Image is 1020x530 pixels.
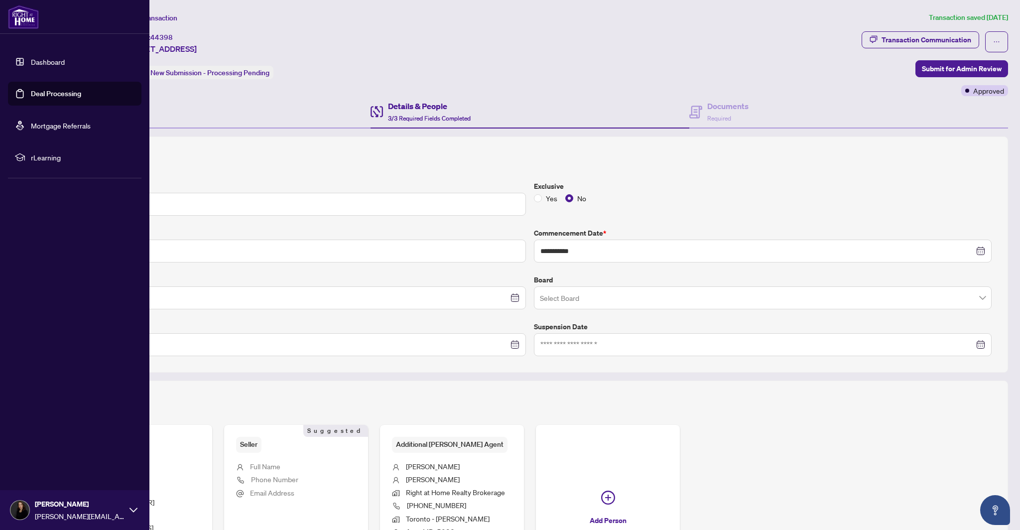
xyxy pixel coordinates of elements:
span: Submit for Admin Review [922,61,1002,77]
span: No [573,193,590,204]
span: Email Address [250,488,294,497]
span: rLearning [31,152,134,163]
a: Dashboard [31,57,65,66]
span: [PERSON_NAME] [406,462,460,471]
span: [PERSON_NAME][EMAIL_ADDRESS][DOMAIN_NAME] [35,511,125,522]
article: Transaction saved [DATE] [929,12,1008,23]
a: Mortgage Referrals [31,121,91,130]
span: Toronto - [PERSON_NAME] [406,514,490,523]
h2: Trade Details [68,153,992,169]
span: Seller [236,437,261,452]
span: Suggested [303,425,368,437]
div: Transaction Communication [882,32,971,48]
button: Open asap [980,495,1010,525]
img: logo [8,5,39,29]
span: 3/3 Required Fields Completed [388,115,471,122]
span: Additional [PERSON_NAME] Agent [392,437,508,452]
span: View Transaction [124,13,177,22]
span: [STREET_ADDRESS] [124,43,197,55]
label: Suspension Date [534,321,992,332]
label: Listing Price [68,181,526,192]
span: [PERSON_NAME] [35,499,125,510]
span: ellipsis [993,38,1000,45]
button: Submit for Admin Review [915,60,1008,77]
span: 44398 [150,33,173,42]
label: Commencement Date [534,228,992,239]
h4: Documents [707,100,749,112]
span: Approved [973,85,1004,96]
span: [PERSON_NAME] [406,475,460,484]
span: New Submission - Processing Pending [150,68,269,77]
span: Required [707,115,731,122]
span: plus-circle [601,491,615,505]
h4: Details & People [388,100,471,112]
a: Deal Processing [31,89,81,98]
label: Cancellation Date [68,321,526,332]
img: Profile Icon [10,501,29,520]
button: Transaction Communication [862,31,979,48]
label: Exclusive [534,181,992,192]
span: Yes [542,193,561,204]
label: Board [534,274,992,285]
span: Right at Home Realty Brokerage [406,488,505,497]
div: Status: [124,66,273,79]
span: Full Name [250,462,280,471]
span: Phone Number [251,475,298,484]
label: Expiry Date [68,274,526,285]
label: Unit/Lot Number [68,228,526,239]
span: [PHONE_NUMBER] [407,501,466,510]
span: Add Person [590,513,627,529]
